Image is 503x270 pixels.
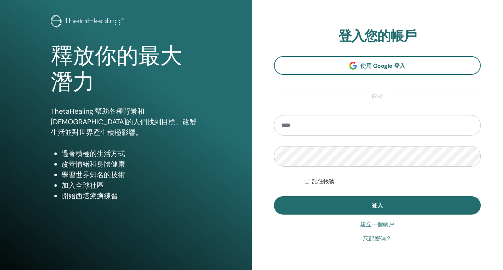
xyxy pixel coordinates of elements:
font: 過著積極的生活方式 [61,149,125,158]
font: ThetaHealing 幫助各種背景和[DEMOGRAPHIC_DATA]的人們找到目標、改變生活並對世界產生積極影響。 [51,107,197,137]
font: 加入全球社區 [61,181,104,190]
font: 忘記密碼？ [363,235,391,242]
font: 改善情緒和身體健康 [61,160,125,169]
a: 忘記密碼？ [363,234,391,243]
font: 開始西塔療癒練習 [61,191,118,200]
a: 建立一個帳戶 [360,220,394,229]
font: 釋放你的最大潛力 [51,43,182,95]
a: 使用 Google 登入 [274,56,481,75]
button: 登入 [274,196,481,215]
font: 或者 [372,92,383,100]
font: 記住帳號 [312,178,335,185]
font: 學習世界知名的技術 [61,170,125,179]
font: 建立一個帳戶 [360,221,394,228]
font: 登入您的帳戶 [338,27,417,45]
font: 登入 [372,202,383,209]
div: 無限期地保持我的身份驗證狀態或直到我手動註銷 [305,177,481,186]
font: 使用 Google 登入 [360,62,405,70]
